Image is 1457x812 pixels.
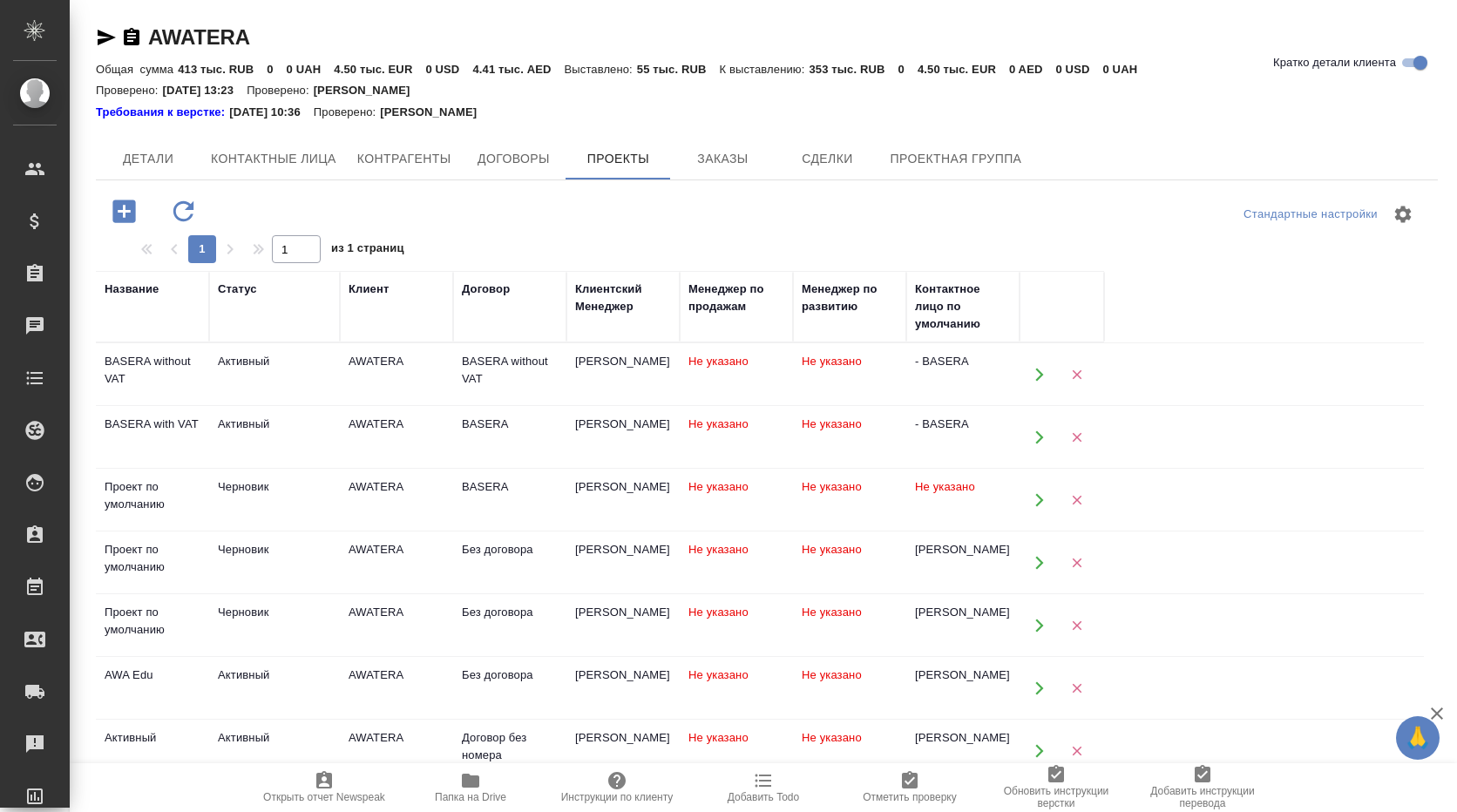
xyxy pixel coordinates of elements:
div: BASERA with VAT [105,416,200,433]
div: [PERSON_NAME] [575,667,671,684]
div: AWATERA [349,541,444,558]
a: AWATERA [148,25,250,49]
span: Отметить проверку [863,791,956,803]
p: Проверено: [314,104,381,121]
div: Договор [462,281,510,298]
div: Черновик [218,478,331,496]
p: 55 тыс. RUB [637,63,720,76]
div: [PERSON_NAME] [915,729,1011,747]
button: Скопировать ссылку [121,27,142,48]
span: Контрагенты [357,148,451,170]
button: Добавить Todo [690,763,837,812]
button: Открыть [1021,419,1057,455]
span: Сделки [785,148,869,170]
div: Контактное лицо по умолчанию [915,281,1011,333]
span: Не указано [802,668,862,681]
span: Обновить инструкции верстки [993,785,1119,809]
div: AWA Edu [105,667,200,684]
div: Активный [218,667,331,684]
p: Проверено: [247,84,314,97]
button: Папка на Drive [397,763,544,812]
button: Удалить [1059,607,1094,643]
button: Удалить [1059,482,1094,518]
div: Без договора [462,541,558,558]
span: Не указано [802,731,862,744]
div: [PERSON_NAME] [575,416,671,433]
button: Удалить [1059,356,1094,392]
div: AWATERA [349,416,444,433]
button: Скопировать ссылку для ЯМессенджера [96,27,117,48]
p: 0 [898,63,918,76]
span: Не указано [802,606,862,619]
span: Не указано [688,731,749,744]
span: Инструкции по клиенту [561,791,674,803]
span: Не указано [915,480,975,493]
p: 413 тыс. RUB [178,63,267,76]
div: Клиент [349,281,389,298]
span: Не указано [802,355,862,368]
button: Открыть [1021,607,1057,643]
p: 4.41 тыс. AED [472,63,564,76]
span: Не указано [688,355,749,368]
span: Не указано [688,668,749,681]
button: Открыть [1021,670,1057,706]
div: Без договора [462,604,558,621]
button: Открыть [1021,482,1057,518]
span: Заказы [681,148,764,170]
div: Активный [105,729,200,747]
div: [PERSON_NAME] [575,353,671,370]
p: 0 [267,63,286,76]
p: [PERSON_NAME] [380,104,490,121]
button: Удалить [1059,670,1094,706]
button: Обновить данные [159,193,207,229]
div: BASERA without VAT [462,353,558,388]
span: Проекты [576,148,660,170]
p: 0 UAH [1103,63,1151,76]
p: 353 тыс. RUB [809,63,898,76]
span: Не указано [688,417,749,430]
div: Статус [218,281,257,298]
button: 🙏 [1396,716,1440,760]
div: Менеджер по продажам [688,281,784,315]
div: [PERSON_NAME] [575,541,671,558]
span: 🙏 [1403,720,1433,756]
p: 4.50 тыс. EUR [334,63,425,76]
p: Выставлено: [565,63,637,76]
button: Удалить [1059,419,1094,455]
div: Черновик [218,604,331,621]
p: [DATE] 10:36 [229,104,314,121]
div: AWATERA [349,478,444,496]
div: AWATERA [349,353,444,370]
div: Черновик [218,541,331,558]
div: - BASERA [915,353,1011,370]
p: 4.50 тыс. EUR [918,63,1009,76]
div: Клиентский Менеджер [575,281,671,315]
span: Детали [106,148,190,170]
span: Не указано [802,543,862,556]
span: Добавить Todo [728,791,799,803]
div: - BASERA [915,416,1011,433]
div: BASERA [462,478,558,496]
a: Требования к верстке: [96,104,229,121]
span: Не указано [802,417,862,430]
div: split button [1239,201,1382,228]
span: Настроить таблицу [1382,193,1424,235]
span: Контактные лица [211,148,336,170]
p: [DATE] 13:23 [163,84,247,97]
p: 0 USD [425,63,472,76]
div: Проект по умолчанию [105,604,200,639]
div: [PERSON_NAME] [915,604,1011,621]
span: Кратко детали клиента [1273,54,1396,71]
div: Менеджер по развитию [802,281,898,315]
div: Проект по умолчанию [105,541,200,576]
span: Не указано [802,480,862,493]
div: [PERSON_NAME] [575,604,671,621]
div: [PERSON_NAME] [915,667,1011,684]
div: [PERSON_NAME] [575,729,671,747]
span: Не указано [688,543,749,556]
button: Добавить инструкции перевода [1129,763,1276,812]
div: [PERSON_NAME] [915,541,1011,558]
div: Активный [218,416,331,433]
span: Папка на Drive [435,791,506,803]
span: Договоры [471,148,555,170]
